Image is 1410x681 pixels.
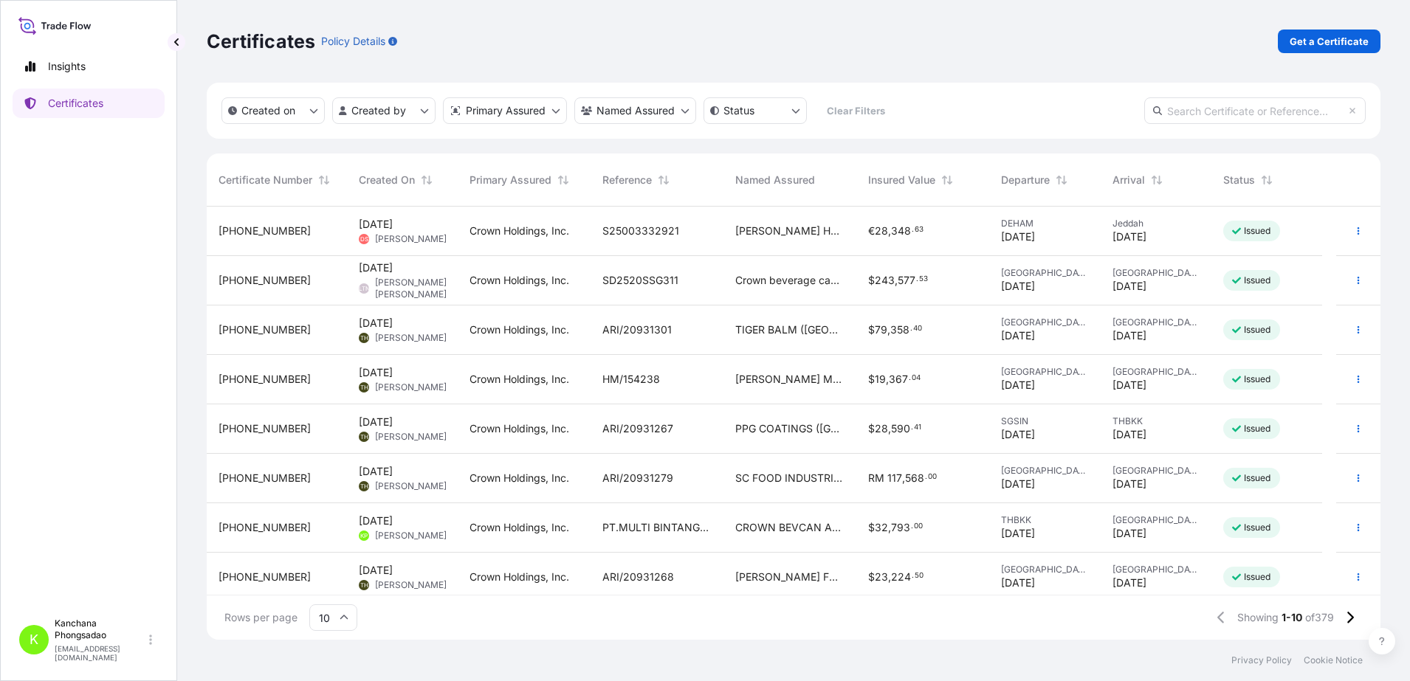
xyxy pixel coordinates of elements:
span: 224 [891,572,911,582]
button: Sort [1053,171,1070,189]
span: [DATE] [1001,526,1035,541]
span: 79 [875,325,887,335]
span: 1-10 [1282,610,1302,625]
p: Insights [48,59,86,74]
button: Sort [1148,171,1166,189]
span: RM [868,473,884,483]
span: TH [360,380,368,395]
p: Issued [1244,225,1271,237]
span: , [888,226,891,236]
span: Reference [602,173,652,187]
span: TH [360,331,368,345]
span: ARI/20931279 [602,471,673,485]
span: [DATE] [359,514,393,528]
span: Named Assured [735,173,815,187]
button: createdOn Filter options [221,97,325,124]
span: , [895,275,898,286]
button: Sort [655,171,673,189]
span: 243 [875,275,895,286]
span: [PHONE_NUMBER] [219,520,311,535]
span: . [911,524,913,529]
span: $ [868,374,875,384]
button: distributor Filter options [443,97,567,124]
span: . [911,425,913,430]
span: [GEOGRAPHIC_DATA] [1001,366,1088,378]
span: [DATE] [1001,328,1035,343]
span: SD2520SSG311 [602,273,678,288]
span: [GEOGRAPHIC_DATA] [1112,366,1200,378]
span: 358 [890,325,909,335]
span: [DATE] [1001,427,1035,442]
span: $ [868,424,875,434]
span: [PERSON_NAME] [375,381,447,393]
span: . [910,326,912,331]
span: 19 [875,374,886,384]
a: Privacy Policy [1231,654,1292,666]
button: cargoOwner Filter options [574,97,696,124]
span: 00 [914,524,923,529]
a: Cookie Notice [1304,654,1363,666]
span: [DATE] [1001,477,1035,491]
span: 32 [875,522,888,533]
span: 63 [915,227,924,232]
span: [PERSON_NAME] [375,530,447,542]
p: Certificates [48,96,103,111]
span: $ [868,275,875,286]
span: [DATE] [359,415,393,429]
span: ARI/20931268 [602,570,674,584]
span: CROWN BEVCAN AND CLOSURES ([GEOGRAPHIC_DATA]) CO., LTD. [735,520,845,535]
span: PT.MULTI BINTANG#IV2252001784-B_SURABAYA [602,520,712,535]
span: 00 [928,474,937,480]
p: Named Assured [596,103,675,118]
span: 50 [915,573,924,578]
p: Created on [241,103,295,118]
span: [DATE] [1112,477,1146,491]
span: [PHONE_NUMBER] [219,224,311,238]
span: Arrival [1112,173,1145,187]
span: THBKK [1001,514,1088,526]
p: Created by [351,103,406,118]
span: [PHONE_NUMBER] [219,273,311,288]
span: [GEOGRAPHIC_DATA] [1001,267,1088,279]
span: 577 [898,275,915,286]
span: 41 [914,425,921,430]
span: [PERSON_NAME] [PERSON_NAME] [375,277,447,300]
span: LTN [359,281,370,296]
span: [PHONE_NUMBER] [219,322,311,337]
span: Crown Holdings, Inc. [470,372,569,387]
span: S25003332921 [602,224,679,238]
span: KP [360,528,368,543]
span: K [30,632,38,647]
span: Showing [1237,610,1279,625]
span: Crown Holdings, Inc. [470,570,569,584]
span: . [912,573,914,578]
span: 28 [875,226,888,236]
span: . [925,474,927,480]
span: [PHONE_NUMBER] [219,421,311,436]
span: [PERSON_NAME] FOODS AUSTRALIA PTY LTD [735,570,845,584]
span: [GEOGRAPHIC_DATA] [1112,317,1200,328]
span: [DATE] [1112,427,1146,442]
span: [PERSON_NAME] [375,332,447,344]
p: Issued [1244,373,1271,385]
span: 40 [913,326,922,331]
span: Certificate Number [219,173,312,187]
span: [DATE] [1112,328,1146,343]
span: TH [360,578,368,592]
span: Crown beverage cans Vung Tau Company Limited [735,273,845,288]
span: PPG COATINGS ([GEOGRAPHIC_DATA]) CO., LTD [735,421,845,436]
span: [PERSON_NAME] [375,579,447,591]
span: , [887,325,890,335]
span: [DATE] [359,563,393,578]
span: [GEOGRAPHIC_DATA] [1112,564,1200,575]
span: [PERSON_NAME] [375,480,447,492]
span: Departure [1001,173,1050,187]
span: [PERSON_NAME] [375,431,447,443]
button: Sort [554,171,572,189]
span: 28 [875,424,888,434]
span: 04 [912,376,921,381]
span: 53 [919,277,928,282]
span: , [888,572,891,582]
